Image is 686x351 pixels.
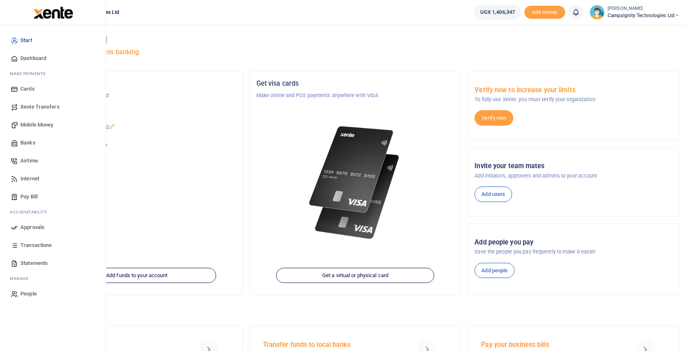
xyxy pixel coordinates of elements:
a: Get a virtual or physical card [276,268,434,283]
p: Save the people you pay frequently to make it easier [474,248,673,256]
a: Add money [524,9,565,15]
h5: Add people you pay [474,238,673,247]
a: Statements [7,254,99,272]
h5: Organization [38,80,236,88]
a: profile-user [PERSON_NAME] Campaignity Technologies Ltd [590,5,679,20]
img: logo-large [33,7,73,19]
h4: Hello [PERSON_NAME] [31,35,679,44]
span: Internet [20,175,39,183]
li: Toup your wallet [524,6,565,19]
span: People [20,290,37,298]
a: Approvals [7,218,99,236]
span: Approvals [20,223,45,231]
a: Add users [474,187,512,202]
span: Transactions [20,241,52,249]
span: Cards [20,85,35,93]
span: Pay Bill [20,193,38,201]
small: [PERSON_NAME] [608,5,679,12]
span: Start [20,36,32,44]
h5: Welcome to better business banking [31,48,679,56]
h5: Verify now to increase your limits [474,86,673,94]
h5: Account [38,111,236,119]
span: Campaignity Technologies Ltd [608,12,679,19]
a: Transactions [7,236,99,254]
a: UGX 1,406,347 [474,5,521,20]
a: Internet [7,170,99,188]
p: Campaignity Technologies Ltd [38,91,236,100]
span: UGX 1,406,347 [480,8,515,16]
span: Dashboard [20,54,46,62]
h5: UGX 1,406,347 [38,151,236,160]
span: countability [16,209,47,215]
a: Add funds to your account [58,268,216,283]
span: Airtime [20,157,38,165]
a: Banks [7,134,99,152]
a: People [7,285,99,303]
li: Wallet ballance [471,5,524,20]
li: M [7,272,99,285]
p: Add initiators, approvers and admins to your account [474,172,673,180]
li: M [7,67,99,80]
span: Xente Transfers [20,103,60,111]
p: To fully use Xente, you must verify your organization [474,96,673,104]
a: Mobile Money [7,116,99,134]
span: Mobile Money [20,121,53,129]
h5: Pay your business bills [481,341,618,349]
p: Campaignity Technologies Ltd [38,123,236,131]
span: Banks [20,139,36,147]
a: Verify now [474,110,513,126]
h5: Send Mobile Money [45,341,181,349]
h5: Invite your team mates [474,162,673,170]
a: logo-small logo-large logo-large [33,9,73,15]
img: profile-user [590,5,604,20]
h5: Get visa cards [256,80,454,88]
a: Add people [474,263,514,278]
span: Statements [20,259,48,267]
span: Add money [524,6,565,19]
h4: Make a transaction [31,306,679,315]
a: Xente Transfers [7,98,99,116]
span: ake Payments [14,71,46,77]
a: Pay Bill [7,188,99,206]
a: Start [7,31,99,49]
img: xente-_physical_cards.png [306,119,405,247]
a: Airtime [7,152,99,170]
a: Dashboard [7,49,99,67]
h5: Transfer funds to local banks [263,341,400,349]
li: Ac [7,206,99,218]
p: Your current account balance [38,141,236,149]
a: Cards [7,80,99,98]
span: anage [14,275,29,282]
p: Make online and POS payments anywhere with VISA [256,91,454,100]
